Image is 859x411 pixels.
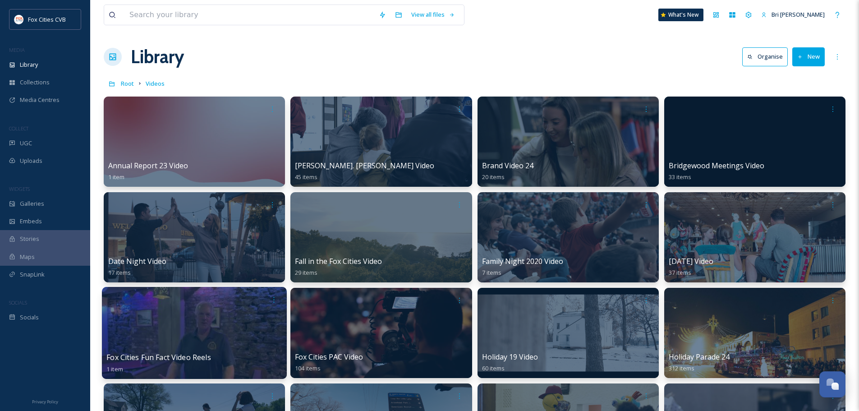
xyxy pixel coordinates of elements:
[14,15,23,24] img: images.png
[658,9,703,21] a: What's New
[669,268,691,277] span: 37 items
[482,364,505,372] span: 60 items
[121,78,134,89] a: Root
[295,364,321,372] span: 104 items
[482,268,501,277] span: 7 items
[20,235,39,243] span: Stories
[108,256,166,266] span: Date Night Video
[20,199,44,208] span: Galleries
[9,299,27,306] span: SOCIALS
[482,256,563,266] span: Family Night 2020 Video
[482,257,563,277] a: Family Night 2020 Video7 items
[669,353,730,372] a: Holiday Parade 24312 items
[106,353,211,373] a: Fox Cities Fun Fact Video Reels1 item
[146,79,165,88] span: Videos
[819,371,845,397] button: Open Chat
[20,217,42,226] span: Embeds
[20,313,39,322] span: Socials
[669,162,764,181] a: Bridgewood Meetings Video33 items
[482,173,505,181] span: 20 items
[482,353,538,372] a: Holiday 19 Video60 items
[772,10,825,18] span: Bri [PERSON_NAME]
[295,256,382,266] span: Fall in the Fox Cities Video
[106,365,123,373] span: 1 item
[482,161,533,171] span: Brand Video 24
[9,46,25,53] span: MEDIA
[669,161,764,171] span: Bridgewood Meetings Video
[32,396,58,406] a: Privacy Policy
[20,60,38,69] span: Library
[125,5,374,25] input: Search your library
[482,162,533,181] a: Brand Video 2420 items
[295,162,434,181] a: [PERSON_NAME]. [PERSON_NAME] Video45 items
[20,139,32,148] span: UGC
[20,78,50,87] span: Collections
[108,162,188,181] a: Annual Report 23 Video1 item
[742,47,788,66] button: Organise
[757,6,829,23] a: Bri [PERSON_NAME]
[669,364,694,372] span: 312 items
[20,270,45,279] span: SnapLink
[108,173,124,181] span: 1 item
[32,399,58,405] span: Privacy Policy
[792,47,825,66] button: New
[20,96,60,104] span: Media Centres
[669,352,730,362] span: Holiday Parade 24
[669,257,713,277] a: [DATE] Video37 items
[482,352,538,362] span: Holiday 19 Video
[146,78,165,89] a: Videos
[28,15,66,23] span: Fox Cities CVB
[295,353,363,372] a: Fox Cities PAC Video104 items
[295,257,382,277] a: Fall in the Fox Cities Video29 items
[295,268,317,277] span: 29 items
[742,47,792,66] a: Organise
[131,43,184,70] a: Library
[9,125,28,132] span: COLLECT
[669,173,691,181] span: 33 items
[295,173,317,181] span: 45 items
[669,256,713,266] span: [DATE] Video
[20,253,35,261] span: Maps
[108,161,188,171] span: Annual Report 23 Video
[121,79,134,88] span: Root
[295,161,434,171] span: [PERSON_NAME]. [PERSON_NAME] Video
[108,257,166,277] a: Date Night Video17 items
[295,352,363,362] span: Fox Cities PAC Video
[407,6,459,23] a: View all files
[9,185,30,192] span: WIDGETS
[108,268,131,277] span: 17 items
[20,157,42,165] span: Uploads
[106,352,211,362] span: Fox Cities Fun Fact Video Reels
